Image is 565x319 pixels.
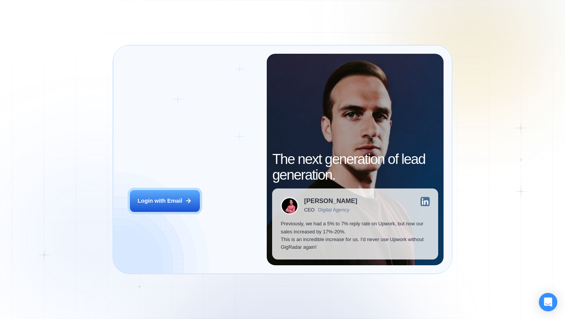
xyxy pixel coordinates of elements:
div: [PERSON_NAME] [304,198,357,205]
button: Login with Email [130,190,200,212]
div: CEO [304,207,314,213]
p: Previously, we had a 5% to 7% reply rate on Upwork, but now our sales increased by 17%-20%. This ... [281,220,429,251]
h2: The next generation of lead generation. [272,152,438,183]
div: Digital Agency [318,207,349,213]
div: Open Intercom Messenger [539,293,557,311]
div: Login with Email [138,197,182,205]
